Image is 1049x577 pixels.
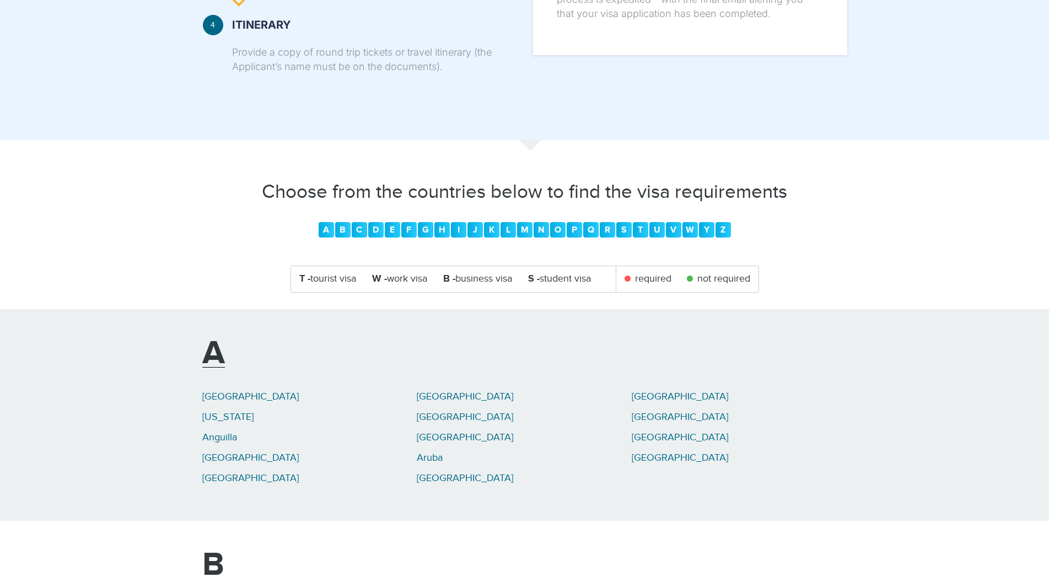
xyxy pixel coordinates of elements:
a: Z [716,222,731,238]
strong: W - [372,273,387,285]
a: N [534,222,549,238]
a: R [600,222,615,238]
a: D [368,222,384,238]
a: [GEOGRAPHIC_DATA] [417,411,513,423]
a: U [649,222,665,238]
a: T [633,222,648,238]
a: L [501,222,516,238]
a: E [385,222,400,238]
a: [GEOGRAPHIC_DATA] [417,472,513,484]
a: Anguilla [202,432,238,443]
a: P [567,222,582,238]
a: Y [699,222,714,238]
p: Provide a copy of round trip tickets or travel itinerary (the Applicant’s name must be on the doc... [232,45,500,73]
a: B [335,222,351,238]
a: [GEOGRAPHIC_DATA] [202,452,299,463]
a: [GEOGRAPHIC_DATA] [417,432,513,443]
a: G [418,222,433,238]
a: Q [583,222,599,238]
div: Choose from the countries below to find the visa requirements [202,179,847,206]
a: [GEOGRAPHIC_DATA] [632,411,728,423]
a: I [451,222,466,238]
li: work visa [372,272,428,287]
a: [GEOGRAPHIC_DATA] [202,472,299,484]
a: W [682,222,698,238]
li: tourist visa [299,272,357,287]
a: [GEOGRAPHIC_DATA] [632,452,728,463]
a: V [666,222,681,238]
a: J [467,222,483,238]
strong: Itinerary [232,18,500,31]
a: A [319,222,334,238]
a: [GEOGRAPHIC_DATA] [202,391,299,402]
li: business visa [443,272,513,287]
a: [GEOGRAPHIC_DATA] [417,391,513,402]
strong: T - [299,273,310,285]
a: K [484,222,499,238]
a: S [616,222,632,238]
a: [GEOGRAPHIC_DATA] [632,391,728,402]
a: [GEOGRAPHIC_DATA] [632,432,728,443]
li: student visa [528,272,591,287]
a: O [550,222,566,238]
li: not required [687,272,750,286]
li: required [625,272,671,286]
a: F [401,222,417,238]
a: Aruba [417,452,443,463]
a: C [352,222,367,238]
a: M [517,222,532,238]
a: [US_STATE] [202,411,254,423]
a: H [434,222,450,238]
strong: S - [528,273,540,285]
div: A [202,337,225,368]
strong: B - [443,273,455,285]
